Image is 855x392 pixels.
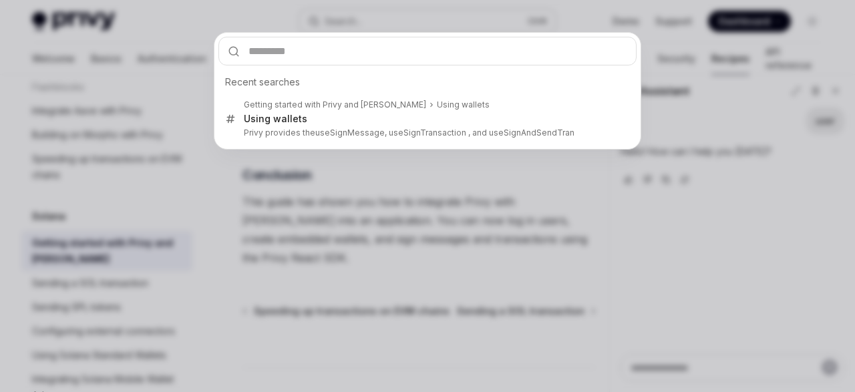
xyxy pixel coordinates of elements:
[225,75,300,89] span: Recent searches
[244,100,426,110] div: Getting started with Privy and [PERSON_NAME]
[244,128,609,138] p: Privy provides the , useSignTransaction , and useSignAndSendTran
[437,100,490,110] div: Using wallets
[315,128,385,138] b: useSignMessage
[244,113,307,125] div: Using wallets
